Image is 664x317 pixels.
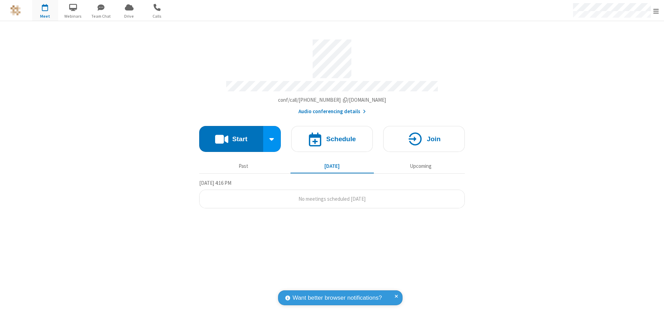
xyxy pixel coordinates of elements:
[202,160,285,173] button: Past
[32,13,58,19] span: Meet
[232,136,247,142] h4: Start
[291,126,373,152] button: Schedule
[383,126,465,152] button: Join
[199,34,465,116] section: Account details
[290,160,374,173] button: [DATE]
[144,13,170,19] span: Calls
[263,126,281,152] div: Start conference options
[427,136,441,142] h4: Join
[298,196,366,202] span: No meetings scheduled [DATE]
[326,136,356,142] h4: Schedule
[116,13,142,19] span: Drive
[293,293,382,302] span: Want better browser notifications?
[10,5,21,16] img: QA Selenium DO NOT DELETE OR CHANGE
[278,97,386,103] span: Copy my meeting room link
[60,13,86,19] span: Webinars
[199,180,231,186] span: [DATE] 4:16 PM
[278,96,386,104] button: Copy my meeting room linkCopy my meeting room link
[647,299,659,312] iframe: Chat
[379,160,462,173] button: Upcoming
[88,13,114,19] span: Team Chat
[199,126,263,152] button: Start
[199,179,465,209] section: Today's Meetings
[298,108,366,116] button: Audio conferencing details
